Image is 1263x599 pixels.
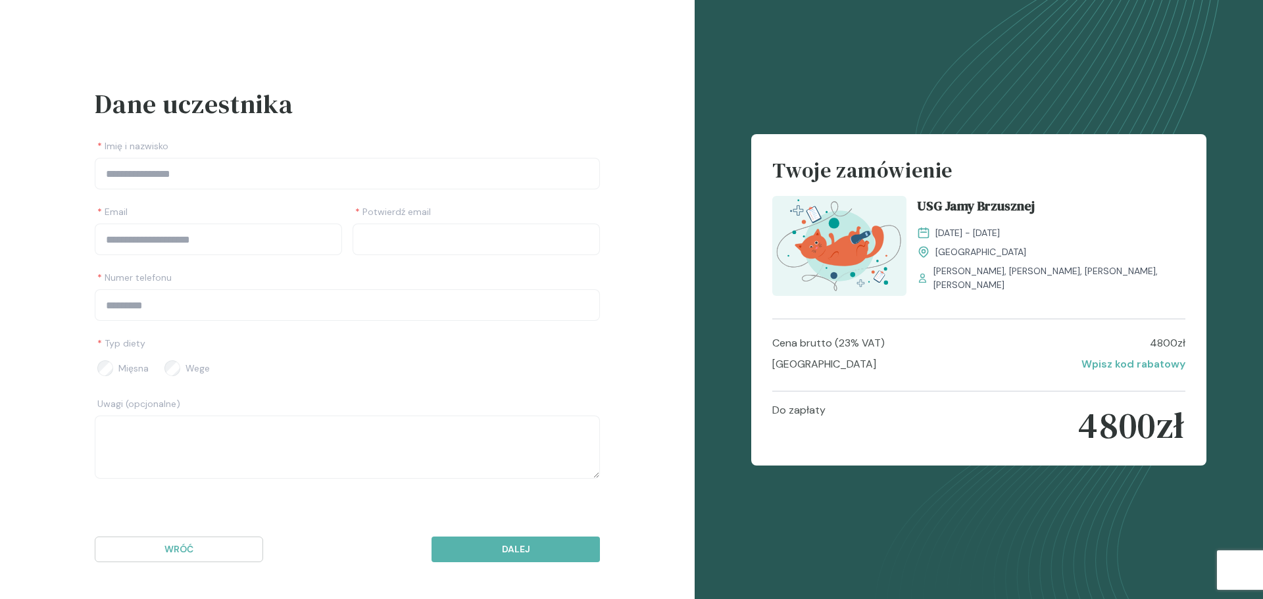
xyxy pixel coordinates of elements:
h3: Dane uczestnika [95,84,600,124]
span: Mięsna [118,362,149,375]
a: USG Jamy Brzusznej [917,196,1185,221]
span: Numer telefonu [97,271,172,284]
span: Potwierdź email [355,205,431,218]
span: [DATE] - [DATE] [935,226,1000,240]
input: Numer telefonu [95,289,600,321]
span: [GEOGRAPHIC_DATA] [935,245,1026,259]
span: Imię i nazwisko [97,139,168,153]
img: ZpbG_h5LeNNTxNnP_USG_JB_T.svg [772,196,906,297]
p: Dalej [443,542,589,556]
span: USG Jamy Brzusznej [917,196,1035,221]
span: Wege [186,362,210,375]
input: Email [95,224,342,255]
p: 4800 zł [1150,335,1185,351]
p: Do zapłaty [772,402,826,448]
button: Dalej [432,537,600,562]
input: Mięsna [97,360,113,376]
input: Potwierdź email [353,224,600,255]
span: Email [97,205,128,218]
span: Uwagi (opcjonalne) [97,397,180,410]
p: Wróć [106,542,252,556]
button: Wróć [95,537,263,562]
span: Typ diety [97,337,145,350]
h4: Twoje zamówienie [772,155,1185,196]
p: 4800 zł [1078,402,1185,448]
input: Imię i nazwisko [95,158,600,189]
p: Wpisz kod rabatowy [1081,356,1185,372]
span: [PERSON_NAME], [PERSON_NAME], [PERSON_NAME], [PERSON_NAME] [933,264,1185,292]
input: Wege [164,360,180,376]
p: [GEOGRAPHIC_DATA] [772,356,876,372]
p: Cena brutto (23% VAT) [772,335,885,351]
